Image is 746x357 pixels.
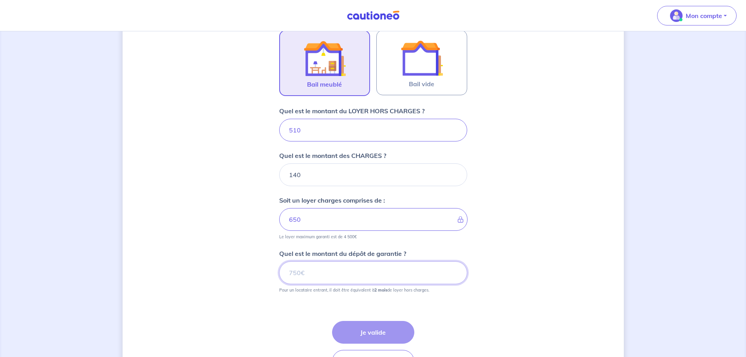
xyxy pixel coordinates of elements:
img: illu_furnished_lease.svg [303,37,346,80]
input: 750€ [279,261,467,284]
input: 80 € [279,163,467,186]
img: illu_account_valid_menu.svg [670,9,683,22]
img: Cautioneo [344,11,403,20]
p: Soit un loyer charges comprises de : [279,196,385,205]
img: illu_empty_lease.svg [401,37,443,79]
p: Le loyer maximum garanti est de 4 500€ [279,234,357,239]
span: Bail meublé [307,80,342,89]
span: Bail vide [409,79,434,89]
p: Pour un locataire entrant, il doit être équivalent à de loyer hors charges. [279,287,429,293]
input: - € [279,208,468,231]
button: illu_account_valid_menu.svgMon compte [657,6,737,25]
strong: 2 mois [374,287,387,293]
p: Quel est le montant du LOYER HORS CHARGES ? [279,106,424,116]
p: Mon compte [686,11,722,20]
p: Quel est le montant des CHARGES ? [279,151,386,160]
input: 750€ [279,119,467,141]
p: Quel est le montant du dépôt de garantie ? [279,249,406,258]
